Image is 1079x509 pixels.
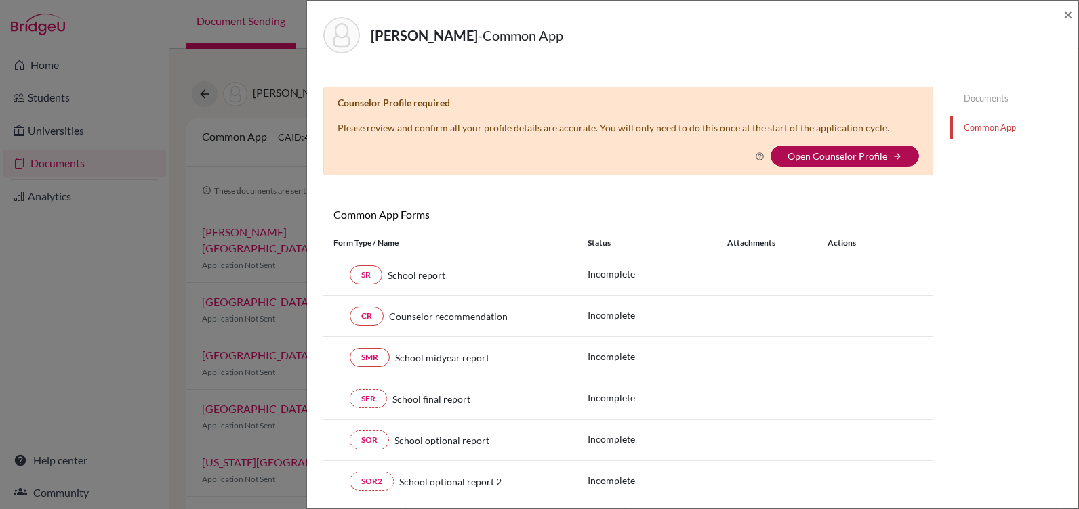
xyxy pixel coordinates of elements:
a: SFR [350,389,387,408]
p: Please review and confirm all your profile details are accurate. You will only need to do this on... [338,120,889,135]
strong: [PERSON_NAME] [371,27,478,43]
p: Incomplete [588,432,727,446]
div: Actions [811,237,895,249]
div: Attachments [727,237,811,249]
a: SR [350,265,382,284]
span: Counselor recommendation [389,309,508,324]
span: School report [388,268,445,282]
button: Open Counselor Profilearrow_forward [771,146,919,167]
p: Incomplete [588,391,727,405]
a: SOR [350,430,389,449]
div: Status [588,237,727,249]
a: SOR2 [350,472,394,491]
h6: Common App Forms [323,208,628,221]
span: × [1063,4,1073,24]
span: School final report [392,392,470,406]
a: Open Counselor Profile [788,150,887,162]
b: Counselor Profile required [338,97,450,108]
p: Incomplete [588,308,727,322]
p: Incomplete [588,349,727,363]
p: Incomplete [588,267,727,281]
a: Documents [950,87,1078,110]
span: School optional report [394,433,489,447]
button: Close [1063,6,1073,22]
span: School optional report 2 [399,474,502,489]
a: CR [350,307,384,326]
span: - Common App [478,27,563,43]
p: Incomplete [588,473,727,487]
a: SMR [350,348,390,367]
a: Common App [950,116,1078,139]
div: Form Type / Name [323,237,577,249]
i: arrow_forward [893,152,902,161]
span: School midyear report [395,351,489,365]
